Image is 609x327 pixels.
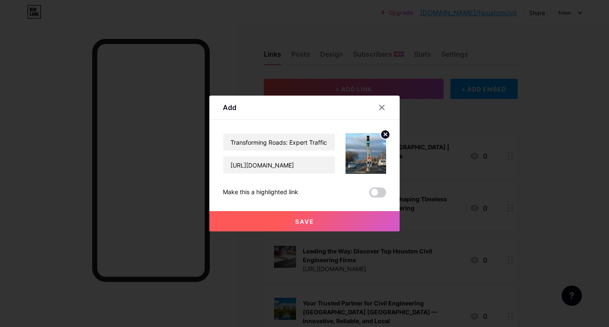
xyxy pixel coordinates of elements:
input: Title [223,134,335,151]
span: Save [295,218,314,225]
div: Make this a highlighted link [223,187,298,198]
div: Add [223,102,236,113]
img: link_thumbnail [346,133,386,174]
input: URL [223,157,335,173]
button: Save [209,211,400,231]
